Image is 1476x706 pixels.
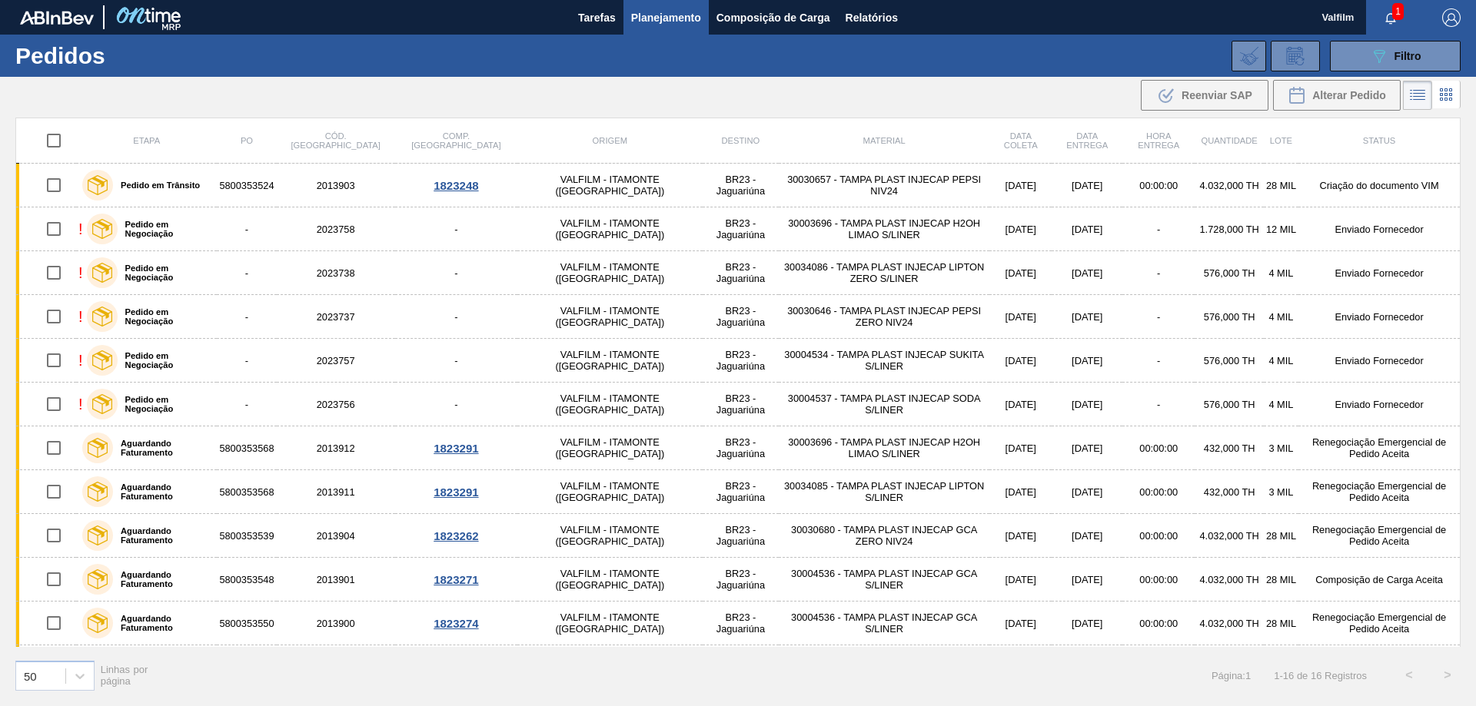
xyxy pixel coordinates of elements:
span: Lote [1270,136,1292,145]
label: Pedido em Negociação [118,220,211,238]
td: - [1122,207,1195,251]
a: !Pedido em Negociação-2023737-VALFILM - ITAMONTE ([GEOGRAPHIC_DATA])BR23 - Jaguariúna30030646 - T... [16,295,1461,339]
td: 30004536 - TAMPA PLAST INJECAP GCA S/LINER [779,602,989,645]
td: VALFILM - ITAMONTE ([GEOGRAPHIC_DATA]) [517,383,703,426]
td: 30003696 - TAMPA PLAST INJECAP H2OH LIMAO S/LINER [779,426,989,470]
td: BR23 - Jaguariúna [703,207,780,251]
label: Aguardando Faturamento [113,439,211,457]
label: Aguardando Faturamento [113,482,211,501]
label: Aguardando Faturamento [113,526,211,545]
td: VALFILM - ITAMONTE ([GEOGRAPHIC_DATA]) [517,645,703,689]
span: Data entrega [1066,131,1108,150]
a: Aguardando Faturamento58003535502013900VALFILM - ITAMONTE ([GEOGRAPHIC_DATA])BR23 - Jaguariúna300... [16,602,1461,645]
td: - [395,251,517,295]
div: 1823248 [397,179,515,192]
td: [DATE] [1052,645,1122,689]
td: Renegociação Emergencial de Pedido Aceita [1298,514,1460,558]
td: [DATE] [989,558,1052,602]
td: 28 MIL [1264,645,1298,689]
td: Criação do documento VIM [1298,164,1460,207]
td: Composição de Carga Aceita [1298,645,1460,689]
td: 432,000 TH [1195,426,1263,470]
td: 30034086 - TAMPA PLAST INJECAP LIPTON ZERO S/LINER [779,251,989,295]
td: 2013912 [277,426,395,470]
td: VALFILM - ITAMONTE ([GEOGRAPHIC_DATA]) [517,164,703,207]
div: 1823291 [397,442,515,455]
div: 1823262 [397,529,515,542]
label: Aguardando Faturamento [113,570,211,588]
td: 2013905 [277,645,395,689]
td: 2013911 [277,470,395,514]
label: Pedido em Trânsito [113,181,200,190]
td: BR23 - Jaguariúna [703,514,780,558]
td: - [217,339,276,383]
td: 4.032,000 TH [1195,645,1263,689]
td: Renegociação Emergencial de Pedido Aceita [1298,470,1460,514]
a: !Pedido em Negociação-2023738-VALFILM - ITAMONTE ([GEOGRAPHIC_DATA])BR23 - Jaguariúna30034086 - T... [16,251,1461,295]
div: 50 [24,669,37,682]
a: Aguardando Faturamento58003535532013905VALFILM - ITAMONTE ([GEOGRAPHIC_DATA])BR23 - Jaguariúna300... [16,645,1461,689]
td: 576,000 TH [1195,251,1263,295]
button: Reenviar SAP [1141,80,1268,111]
td: 576,000 TH [1195,383,1263,426]
td: [DATE] [1052,339,1122,383]
td: 28 MIL [1264,558,1298,602]
td: - [395,207,517,251]
td: 00:00:00 [1122,164,1195,207]
td: [DATE] [989,645,1052,689]
td: [DATE] [989,164,1052,207]
td: 2023757 [277,339,395,383]
td: 30003696 - TAMPA PLAST INJECAP H2OH LIMAO S/LINER [779,207,989,251]
td: - [217,383,276,426]
span: Composição de Carga [716,8,830,27]
td: [DATE] [989,470,1052,514]
td: 00:00:00 [1122,470,1195,514]
td: [DATE] [1052,295,1122,339]
td: 30004534 - TAMPA PLAST INJECAP SUKITA S/LINER [779,339,989,383]
td: BR23 - Jaguariúna [703,164,780,207]
td: Enviado Fornecedor [1298,339,1460,383]
td: 00:00:00 [1122,645,1195,689]
a: !Pedido em Negociação-2023756-VALFILM - ITAMONTE ([GEOGRAPHIC_DATA])BR23 - Jaguariúna30004537 - T... [16,383,1461,426]
td: 2023738 [277,251,395,295]
td: 2013901 [277,558,395,602]
div: 1823291 [397,486,515,499]
div: Alterar Pedido [1273,80,1401,111]
td: [DATE] [1052,164,1122,207]
td: VALFILM - ITAMONTE ([GEOGRAPHIC_DATA]) [517,339,703,383]
td: - [1122,339,1195,383]
a: Aguardando Faturamento58003535682013912VALFILM - ITAMONTE ([GEOGRAPHIC_DATA])BR23 - Jaguariúna300... [16,426,1461,470]
td: - [395,383,517,426]
td: [DATE] [1052,602,1122,645]
a: Pedido em Trânsito58003535242013903VALFILM - ITAMONTE ([GEOGRAPHIC_DATA])BR23 - Jaguariúna3003065... [16,164,1461,207]
label: Pedido em Negociação [118,395,211,413]
span: Planejamento [631,8,701,27]
a: !Pedido em Negociação-2023758-VALFILM - ITAMONTE ([GEOGRAPHIC_DATA])BR23 - Jaguariúna30003696 - T... [16,207,1461,251]
span: Data coleta [1004,131,1038,150]
td: 00:00:00 [1122,558,1195,602]
td: VALFILM - ITAMONTE ([GEOGRAPHIC_DATA]) [517,558,703,602]
td: [DATE] [989,514,1052,558]
td: - [1122,383,1195,426]
td: [DATE] [989,207,1052,251]
td: 30030657 - TAMPA PLAST INJECAP PEPSI NIV24 [779,164,989,207]
div: 1823271 [397,573,515,586]
span: Linhas por página [101,664,148,687]
td: VALFILM - ITAMONTE ([GEOGRAPHIC_DATA]) [517,251,703,295]
td: 00:00:00 [1122,514,1195,558]
td: 5800353568 [217,426,276,470]
td: 5800353539 [217,514,276,558]
label: Aguardando Faturamento [113,614,211,632]
td: - [395,295,517,339]
td: - [1122,295,1195,339]
span: Destino [722,136,760,145]
td: [DATE] [1052,426,1122,470]
td: 30003697 - TAMPA PLAST INJECAP LIMONETO S/LINER [779,645,989,689]
div: Visão em Lista [1403,81,1432,110]
td: 2013904 [277,514,395,558]
td: 5800353553 [217,645,276,689]
td: 4 MIL [1264,383,1298,426]
div: Solicitação de Revisão de Pedidos [1271,41,1320,71]
td: BR23 - Jaguariúna [703,645,780,689]
td: BR23 - Jaguariúna [703,251,780,295]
